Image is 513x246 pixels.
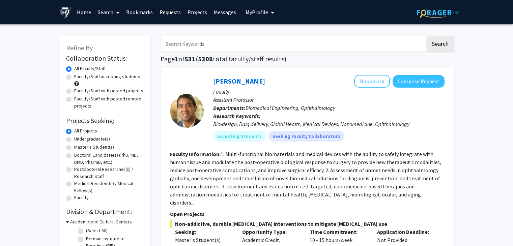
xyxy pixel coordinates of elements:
[74,127,97,134] label: All Projects
[74,144,114,151] label: Master's Student(s)
[184,0,210,24] a: Projects
[175,55,178,63] span: 1
[74,180,144,194] label: Medical Resident(s) / Medical Fellow(s)
[66,54,144,62] h2: Collaboration Status:
[246,104,335,111] span: Biomedical Engineering, Ophthalmology
[74,0,94,24] a: Home
[213,96,445,104] p: Assistant Professor
[170,151,441,206] fg-read-more: 1. Multi-functional biomaterials and medical devices with the ability to safely integrate with hu...
[161,55,454,63] h1: Page of ( total faculty/staff results)
[426,36,454,52] button: Search
[86,227,108,234] label: (Select All)
[213,120,445,128] div: Bio-design, Drug delivery, Global Health, Medical Devices, Nanomedicine, Ophthalmology
[268,131,344,142] mat-chip: Seeking Faculty Collaborators
[94,0,123,24] a: Search
[213,131,266,142] mat-chip: Accepting Students
[5,216,29,241] iframe: Chat
[393,75,445,88] button: Compose Request to Kunal Parikh
[74,135,110,143] label: Undergraduate(s)
[170,220,445,228] span: Non-addictive, durable [MEDICAL_DATA] interventions to mitigate [MEDICAL_DATA] use
[59,6,71,18] img: Johns Hopkins University Logo
[377,228,434,236] p: Application Deadline:
[66,43,93,52] span: Refine By
[74,152,144,166] label: Doctoral Candidate(s) (PhD, MD, DMD, PharmD, etc.)
[74,166,144,180] label: Postdoctoral Researcher(s) / Research Staff
[123,0,156,24] a: Bookmarks
[170,210,445,218] p: Open Projects
[184,55,196,63] span: 531
[242,228,300,236] p: Opportunity Type:
[354,75,390,88] button: Add Kunal Parikh to Bookmarks
[175,228,232,236] p: Seeking:
[213,104,246,111] b: Departments:
[74,95,144,110] label: Faculty/Staff with posted remote projects
[310,228,367,236] p: Time Commitment:
[246,9,268,16] span: My Profile
[74,194,89,201] label: Faculty
[66,208,144,216] h2: Division & Department:
[70,218,132,225] h3: Academic and Cultural Centers
[417,7,459,18] img: ForagerOne Logo
[74,73,140,80] label: Faculty/Staff accepting students
[74,65,106,72] label: All Faculty/Staff
[210,0,239,24] a: Messages
[198,55,213,63] span: 5308
[213,113,261,119] b: Research Keywords:
[213,88,445,96] p: Faculty
[170,151,221,157] b: Faculty Information:
[161,36,425,52] input: Search Keywords
[156,0,184,24] a: Requests
[213,77,265,85] a: [PERSON_NAME]
[74,87,143,94] label: Faculty/Staff with posted projects
[175,236,232,244] div: Master's Student(s)
[66,117,144,125] h2: Projects Seeking:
